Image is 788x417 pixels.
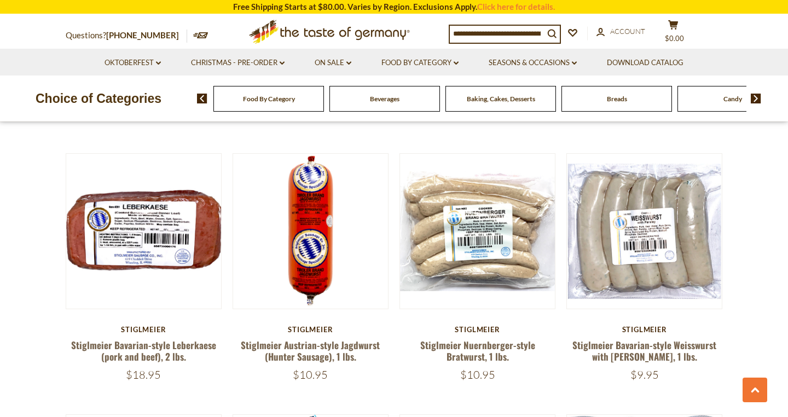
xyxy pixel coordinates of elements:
[596,26,645,38] a: Account
[607,95,627,103] a: Breads
[572,338,716,363] a: Stiglmeier Bavarian-style Weisswurst with [PERSON_NAME], 1 lbs.
[191,57,285,69] a: Christmas - PRE-ORDER
[105,57,161,69] a: Oktoberfest
[293,368,328,381] span: $10.95
[233,154,388,309] img: Stiglmeier Austrian-style Jagdwurst (Hunter Sausage), 1 lbs.
[241,338,380,363] a: Stiglmeier Austrian-style Jagdwurst (Hunter Sausage), 1 lbs.
[381,57,459,69] a: Food By Category
[489,57,577,69] a: Seasons & Occasions
[126,368,161,381] span: $18.95
[399,325,555,334] div: Stiglmeier
[657,20,690,47] button: $0.00
[66,28,187,43] p: Questions?
[723,95,742,103] a: Candy
[370,95,399,103] a: Beverages
[106,30,179,40] a: [PHONE_NUMBER]
[66,325,222,334] div: Stiglmeier
[420,338,535,363] a: Stiglmeier Nuernberger-style Bratwurst, 1 lbs.
[665,34,684,43] span: $0.00
[66,154,221,309] img: Stiglmeier Bavarian-style Leberkaese (pork and beef), 2 lbs.
[400,154,555,309] img: Stiglmeier Nuernberger-style Bratwurst, 1 lbs.
[477,2,555,11] a: Click here for details.
[467,95,535,103] a: Baking, Cakes, Desserts
[751,94,761,103] img: next arrow
[610,27,645,36] span: Account
[71,338,216,363] a: Stiglmeier Bavarian-style Leberkaese (pork and beef), 2 lbs.
[566,325,722,334] div: Stiglmeier
[243,95,295,103] a: Food By Category
[197,94,207,103] img: previous arrow
[567,154,722,309] img: Stiglmeier Bavarian-style Weisswurst with Parsley, 1 lbs.
[460,368,495,381] span: $10.95
[315,57,351,69] a: On Sale
[233,325,389,334] div: Stiglmeier
[630,368,659,381] span: $9.95
[607,57,683,69] a: Download Catalog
